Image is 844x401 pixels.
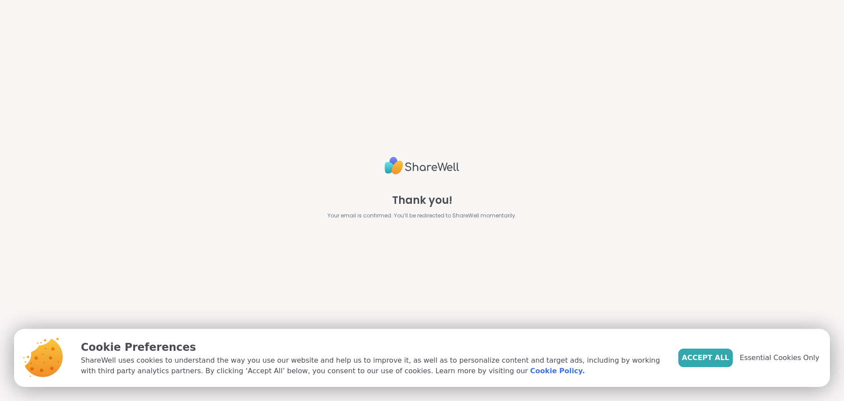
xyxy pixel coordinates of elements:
img: ShareWell Logo [385,153,459,178]
span: Your email is confirmed. You’ll be redirected to ShareWell momentarily. [327,212,517,220]
span: Essential Cookies Only [740,353,819,363]
p: ShareWell uses cookies to understand the way you use our website and help us to improve it, as we... [81,355,664,376]
span: Accept All [682,353,729,363]
button: Accept All [678,349,733,367]
p: Cookie Preferences [81,339,664,355]
a: Cookie Policy. [530,366,585,376]
span: Thank you! [392,192,452,208]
